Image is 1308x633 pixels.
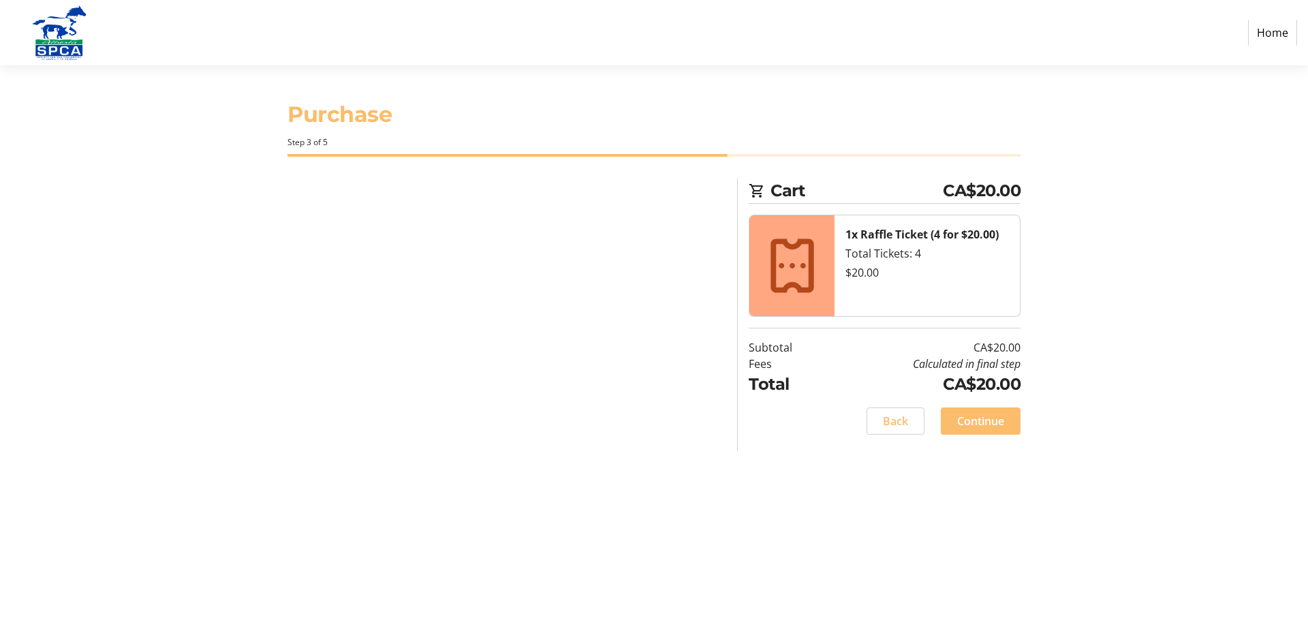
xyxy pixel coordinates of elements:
[827,356,1021,372] td: Calculated in final step
[845,227,999,242] strong: 1x Raffle Ticket (4 for $20.00)
[957,413,1004,429] span: Continue
[867,407,924,435] button: Back
[827,372,1021,397] td: CA$20.00
[749,356,827,372] td: Fees
[845,264,1009,281] div: $20.00
[287,136,1021,149] div: Step 3 of 5
[770,179,943,203] span: Cart
[827,339,1021,356] td: CA$20.00
[749,372,827,397] td: Total
[1248,20,1297,46] a: Home
[749,339,827,356] td: Subtotal
[883,413,908,429] span: Back
[943,179,1021,203] span: CA$20.00
[941,407,1021,435] button: Continue
[11,5,108,60] img: Alberta SPCA's Logo
[845,245,1009,262] div: Total Tickets: 4
[287,98,1021,131] h1: Purchase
